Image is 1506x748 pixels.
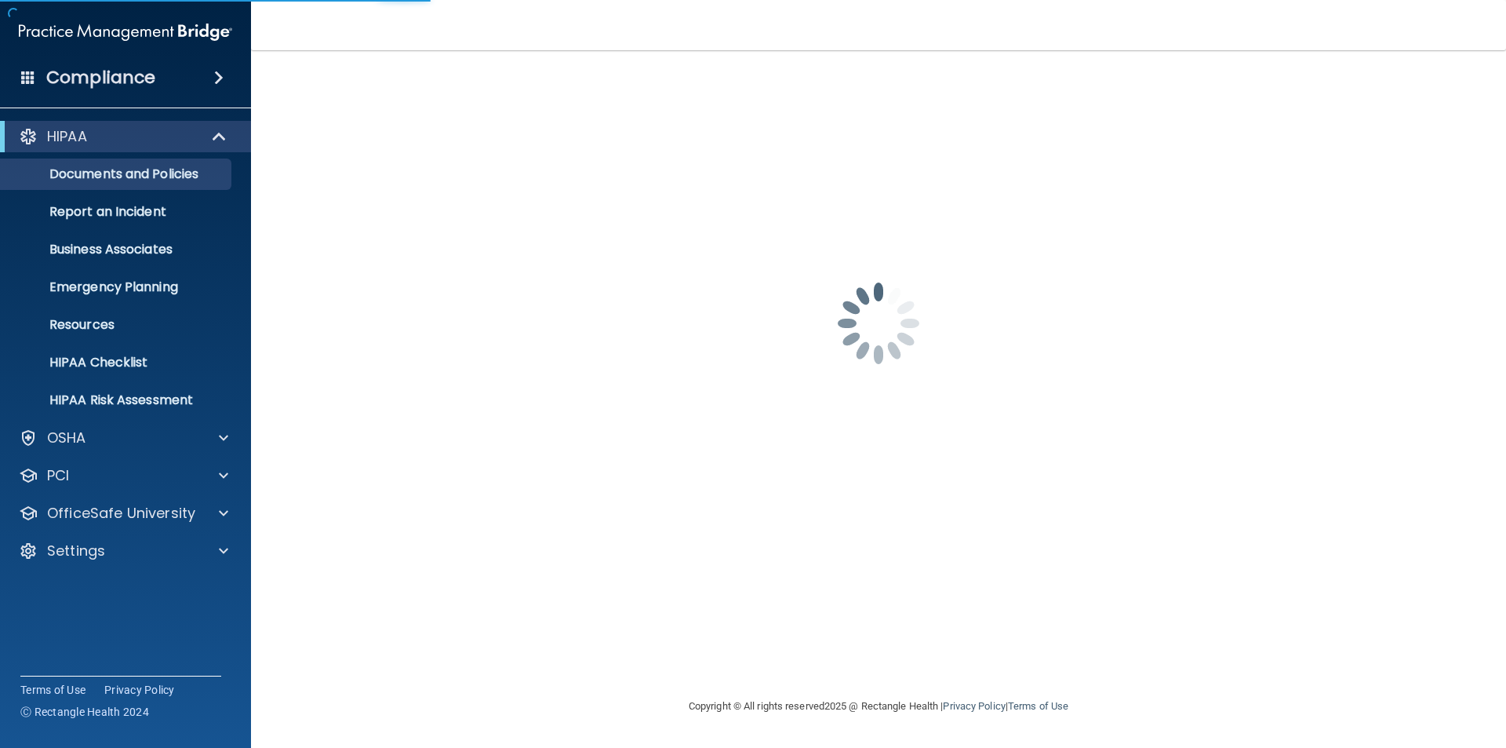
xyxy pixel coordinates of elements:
[1008,700,1068,712] a: Terms of Use
[1235,637,1487,699] iframe: Drift Widget Chat Controller
[10,204,224,220] p: Report an Incident
[19,429,228,447] a: OSHA
[10,166,224,182] p: Documents and Policies
[20,682,85,698] a: Terms of Use
[10,279,224,295] p: Emergency Planning
[19,504,228,523] a: OfficeSafe University
[800,245,957,402] img: spinner.e123f6fc.gif
[47,429,86,447] p: OSHA
[47,127,87,146] p: HIPAA
[19,542,228,560] a: Settings
[943,700,1005,712] a: Privacy Policy
[10,392,224,408] p: HIPAA Risk Assessment
[19,127,227,146] a: HIPAA
[10,242,224,257] p: Business Associates
[19,16,232,48] img: PMB logo
[47,466,69,485] p: PCI
[592,681,1165,732] div: Copyright © All rights reserved 2025 @ Rectangle Health | |
[10,317,224,333] p: Resources
[20,704,149,720] span: Ⓒ Rectangle Health 2024
[46,67,155,89] h4: Compliance
[47,504,195,523] p: OfficeSafe University
[104,682,175,698] a: Privacy Policy
[47,542,105,560] p: Settings
[10,355,224,370] p: HIPAA Checklist
[19,466,228,485] a: PCI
